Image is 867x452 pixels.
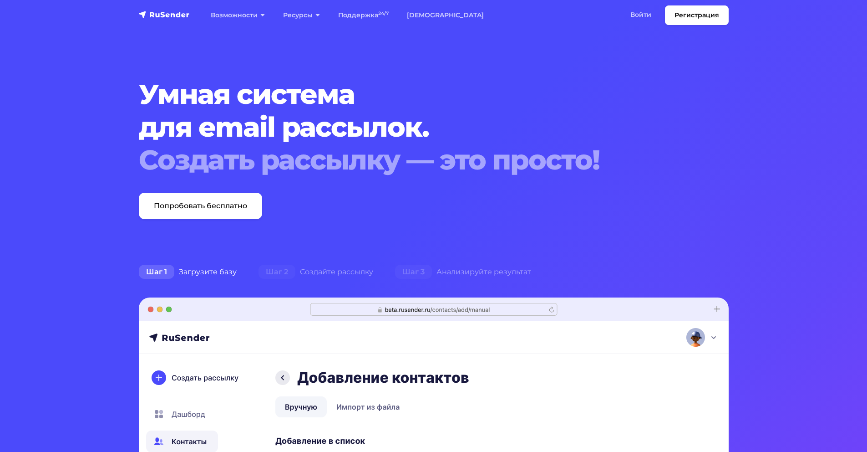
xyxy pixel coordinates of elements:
[128,263,248,281] div: Загрузите базу
[202,6,274,25] a: Возможности
[139,144,679,176] div: Создать рассылку — это просто!
[274,6,329,25] a: Ресурсы
[139,10,190,19] img: RuSender
[395,265,432,279] span: Шаг 3
[398,6,493,25] a: [DEMOGRAPHIC_DATA]
[621,5,660,24] a: Войти
[384,263,542,281] div: Анализируйте результат
[139,78,679,176] h1: Умная система для email рассылок.
[378,10,389,16] sup: 24/7
[259,265,295,279] span: Шаг 2
[248,263,384,281] div: Создайте рассылку
[665,5,729,25] a: Регистрация
[139,265,174,279] span: Шаг 1
[139,193,262,219] a: Попробовать бесплатно
[329,6,398,25] a: Поддержка24/7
